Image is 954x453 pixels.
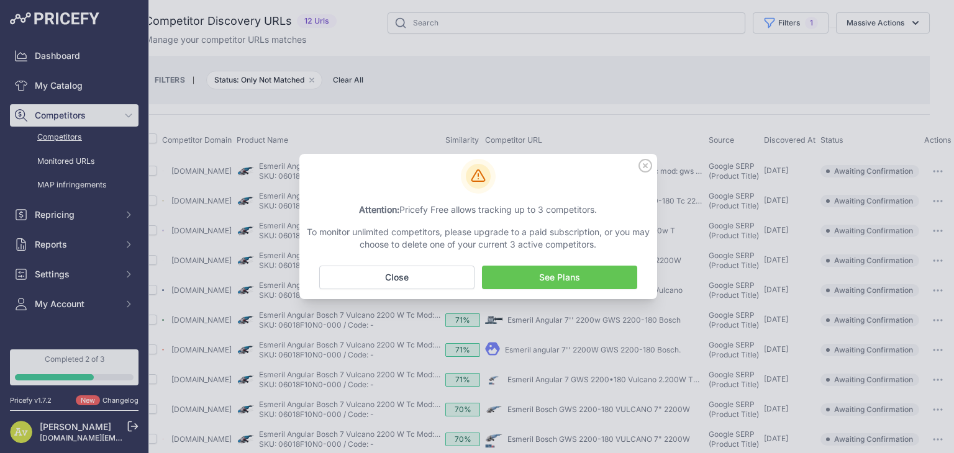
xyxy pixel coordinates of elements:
a: See Plans [482,266,637,289]
span: Attention: [359,204,399,215]
span: Close [385,271,409,284]
p: To monitor unlimited competitors, please upgrade to a paid subscription, or you may choose to del... [304,226,652,251]
p: Pricefy Free allows tracking up to 3 competitors. [304,204,652,216]
button: Close [319,266,475,289]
